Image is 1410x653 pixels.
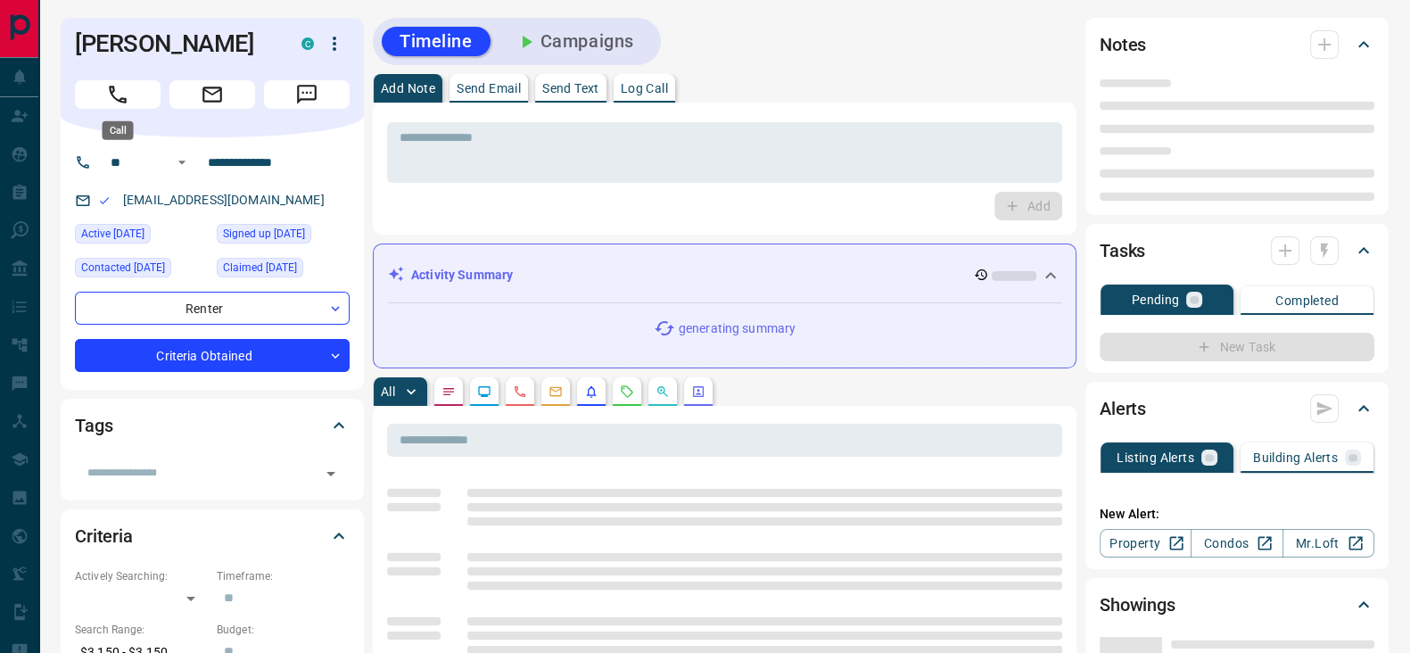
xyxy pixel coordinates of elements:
[1275,294,1339,307] p: Completed
[584,384,598,399] svg: Listing Alerts
[75,522,133,550] h2: Criteria
[411,266,513,285] p: Activity Summary
[75,515,350,558] div: Criteria
[217,258,350,283] div: Sun Mar 30 2025
[98,194,111,207] svg: Email Valid
[123,193,325,207] a: [EMAIL_ADDRESS][DOMAIN_NAME]
[441,384,456,399] svg: Notes
[81,225,144,243] span: Active [DATE]
[1100,583,1374,626] div: Showings
[223,225,305,243] span: Signed up [DATE]
[75,622,208,638] p: Search Range:
[171,152,193,173] button: Open
[381,82,435,95] p: Add Note
[1100,387,1374,430] div: Alerts
[217,568,350,584] p: Timeframe:
[75,80,161,109] span: Call
[656,384,670,399] svg: Opportunities
[621,82,668,95] p: Log Call
[381,385,395,398] p: All
[388,259,1061,292] div: Activity Summary
[382,27,491,56] button: Timeline
[75,568,208,584] p: Actively Searching:
[75,258,208,283] div: Mon Oct 13 2025
[513,384,527,399] svg: Calls
[1100,394,1146,423] h2: Alerts
[548,384,563,399] svg: Emails
[679,319,796,338] p: generating summary
[318,461,343,486] button: Open
[691,384,705,399] svg: Agent Actions
[75,224,208,249] div: Sun Mar 30 2025
[542,82,599,95] p: Send Text
[301,37,314,50] div: condos.ca
[264,80,350,109] span: Message
[1253,451,1338,464] p: Building Alerts
[1191,529,1282,558] a: Condos
[498,27,652,56] button: Campaigns
[75,292,350,325] div: Renter
[217,224,350,249] div: Sun Mar 30 2025
[1100,505,1374,524] p: New Alert:
[1100,591,1175,619] h2: Showings
[1100,236,1145,265] h2: Tasks
[75,339,350,372] div: Criteria Obtained
[1100,229,1374,272] div: Tasks
[1132,293,1180,306] p: Pending
[75,404,350,447] div: Tags
[1100,30,1146,59] h2: Notes
[169,80,255,109] span: Email
[75,29,275,58] h1: [PERSON_NAME]
[620,384,634,399] svg: Requests
[1100,529,1191,558] a: Property
[81,259,165,277] span: Contacted [DATE]
[457,82,521,95] p: Send Email
[1100,23,1374,66] div: Notes
[477,384,491,399] svg: Lead Browsing Activity
[1117,451,1194,464] p: Listing Alerts
[217,622,350,638] p: Budget:
[75,411,112,440] h2: Tags
[103,121,134,140] div: Call
[223,259,297,277] span: Claimed [DATE]
[1282,529,1374,558] a: Mr.Loft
